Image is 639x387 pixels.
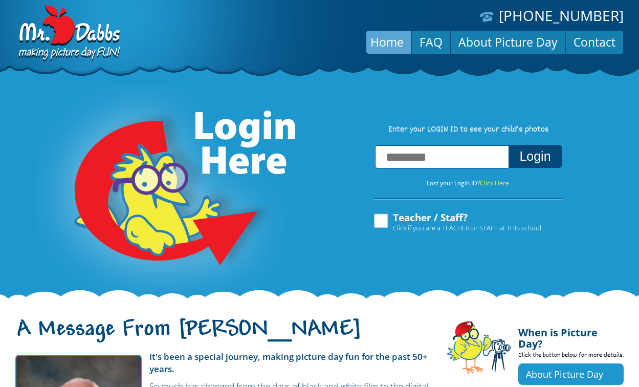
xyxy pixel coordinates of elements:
a: [PHONE_NUMBER] [499,6,624,25]
a: Click Here. [480,179,511,187]
img: Login Here [35,84,297,299]
a: Home [363,30,411,54]
strong: It's been a special journey, making picture day fun for the past 50+ years. [149,351,428,375]
h4: When is Picture Day? [518,321,624,350]
p: Lost your Login ID? [364,178,574,189]
a: FAQ [412,30,450,54]
a: About Picture Day [451,30,565,54]
h1: A Message From [PERSON_NAME] [15,325,431,347]
a: Contact [566,30,623,54]
img: Dabbs Company [15,5,122,62]
p: Enter your LOGIN ID to see your child’s photos [364,124,574,136]
a: About Picture Day [518,363,624,385]
span: Click if you are a TEACHER or STAFF at THIS school. [393,223,543,233]
button: Login [509,145,561,168]
label: Teacher / Staff? [372,212,543,232]
p: Click the button below for more details. [518,350,624,363]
